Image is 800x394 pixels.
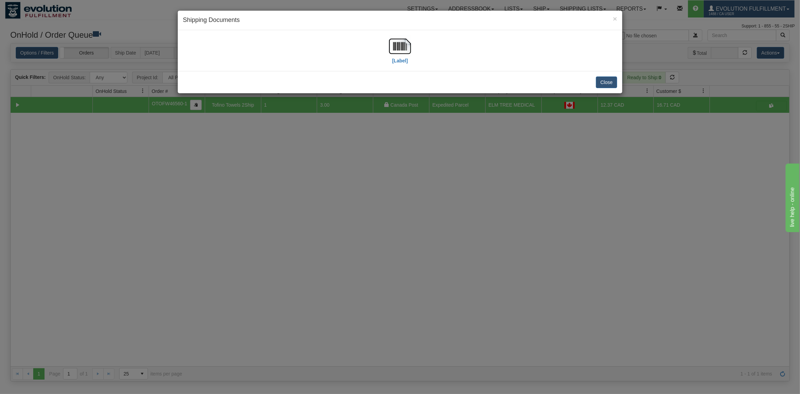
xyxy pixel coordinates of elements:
h4: Shipping Documents [183,16,617,25]
a: [Label] [389,43,411,63]
iframe: chat widget [784,162,799,232]
button: Close [596,76,617,88]
button: Close [613,15,617,22]
span: × [613,15,617,23]
div: live help - online [5,4,63,12]
img: barcode.jpg [389,35,411,57]
label: [Label] [392,57,408,64]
